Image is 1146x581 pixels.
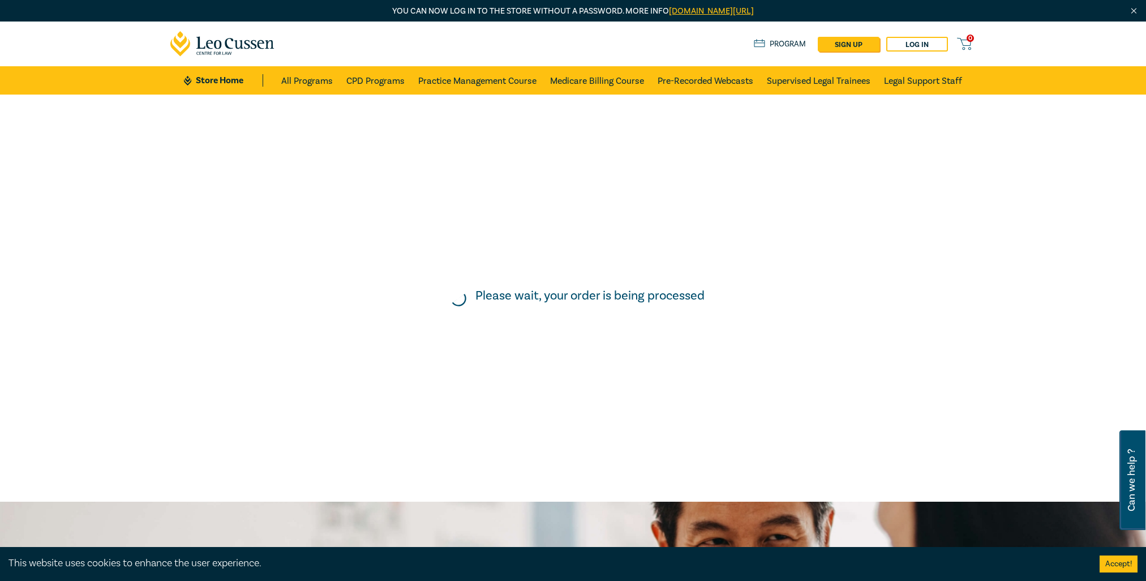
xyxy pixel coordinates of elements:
h5: Please wait, your order is being processed [475,288,705,303]
a: Program [754,38,806,50]
img: Close [1129,6,1139,16]
a: Legal Support Staff [884,66,962,95]
a: Log in [886,37,948,52]
a: All Programs [281,66,333,95]
button: Accept cookies [1100,556,1138,573]
a: [DOMAIN_NAME][URL] [669,6,754,16]
a: sign up [818,37,879,52]
span: Can we help ? [1126,437,1137,523]
a: CPD Programs [346,66,405,95]
a: Practice Management Course [418,66,536,95]
a: Store Home [184,74,263,87]
div: This website uses cookies to enhance the user experience. [8,556,1083,571]
a: Medicare Billing Course [550,66,644,95]
span: 0 [967,35,974,42]
a: Supervised Legal Trainees [767,66,870,95]
a: Pre-Recorded Webcasts [658,66,753,95]
p: You can now log in to the store without a password. More info [170,5,976,18]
